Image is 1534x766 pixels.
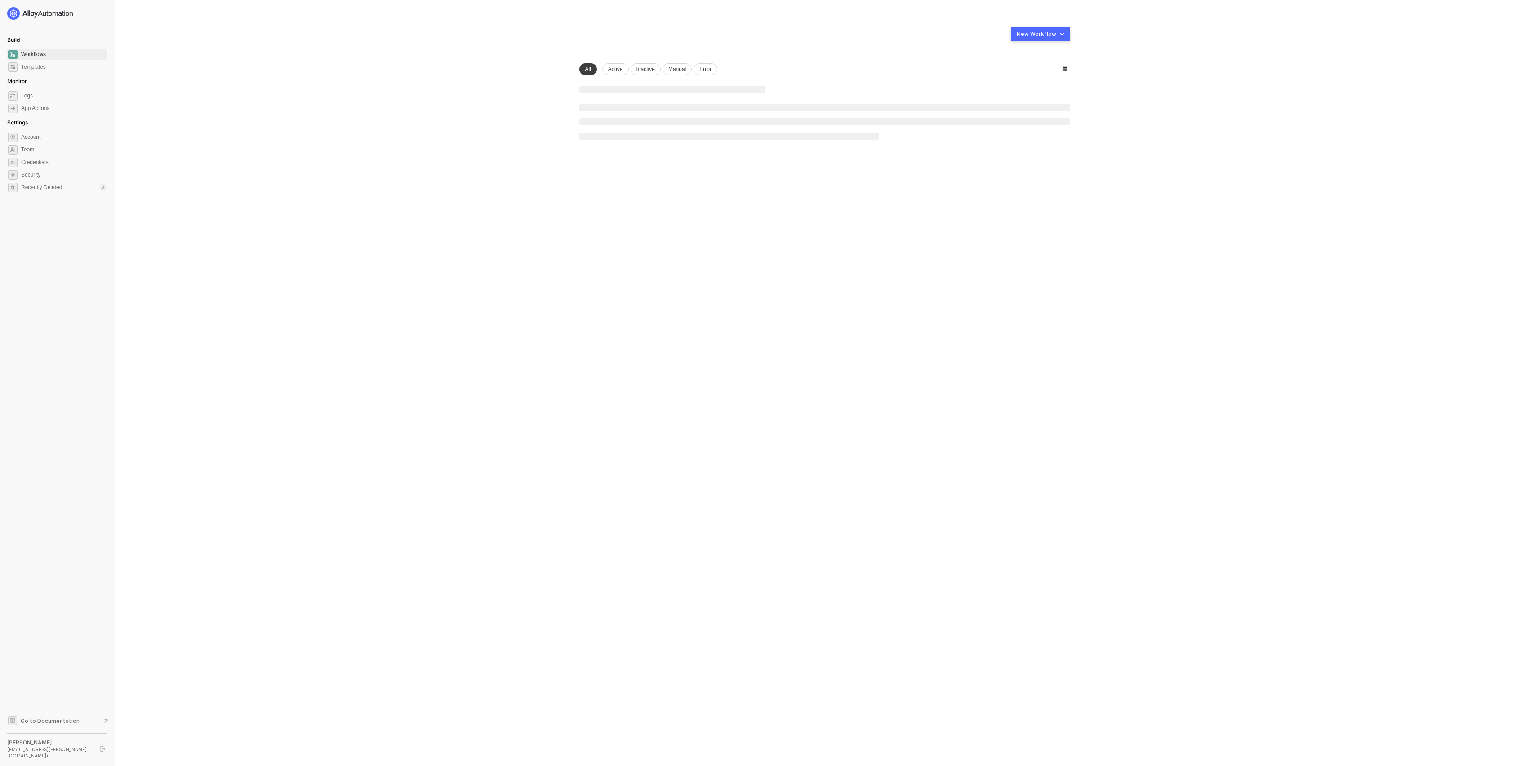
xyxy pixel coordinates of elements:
[21,132,106,142] span: Account
[101,717,110,726] span: document-arrow
[7,715,108,726] a: Knowledge Base
[7,119,28,126] span: Settings
[8,91,18,101] span: icon-logs
[7,78,27,84] span: Monitor
[8,183,18,192] span: settings
[7,7,107,20] a: logo
[21,62,106,72] span: Templates
[631,63,661,75] div: Inactive
[21,49,106,60] span: Workflows
[8,50,18,59] span: dashboard
[694,63,717,75] div: Error
[8,104,18,113] span: icon-app-actions
[100,746,105,752] span: logout
[7,7,74,20] img: logo
[21,90,106,101] span: Logs
[21,144,106,155] span: Team
[21,717,80,725] span: Go to Documentation
[21,169,106,180] span: Security
[100,184,106,191] div: 0
[21,105,49,112] div: App Actions
[663,63,692,75] div: Manual
[7,746,92,759] div: [EMAIL_ADDRESS][PERSON_NAME][DOMAIN_NAME] •
[21,157,106,168] span: Credentials
[7,36,20,43] span: Build
[8,145,18,155] span: team
[7,739,92,746] div: [PERSON_NAME]
[8,170,18,180] span: security
[602,63,629,75] div: Active
[8,716,17,725] span: documentation
[1017,31,1056,38] div: New Workflow
[579,63,597,75] div: All
[1011,27,1070,41] button: New Workflow
[8,158,18,167] span: credentials
[21,184,62,191] span: Recently Deleted
[8,62,18,72] span: marketplace
[8,133,18,142] span: settings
